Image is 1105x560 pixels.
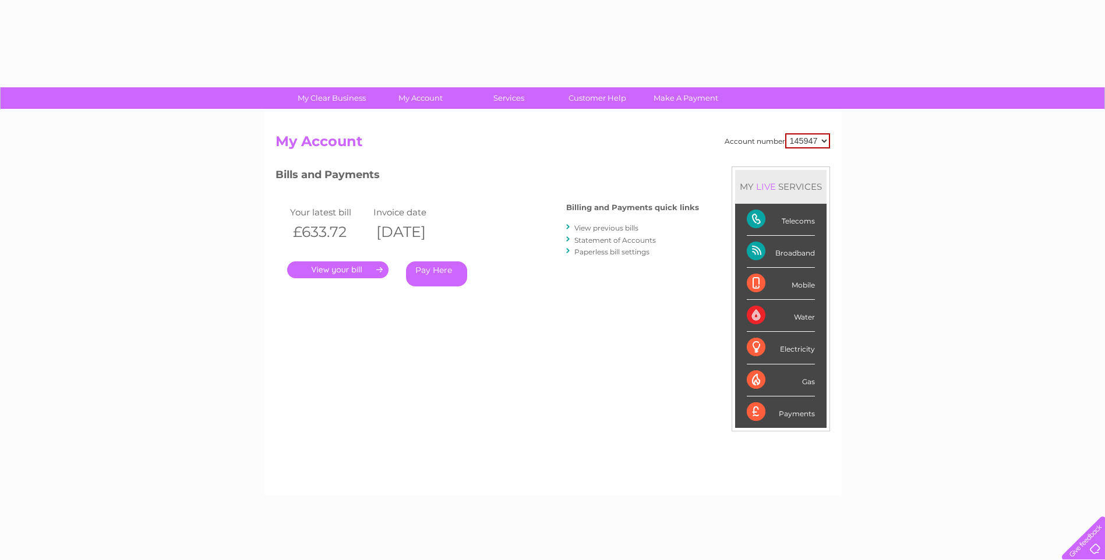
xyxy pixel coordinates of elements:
h3: Bills and Payments [276,166,699,187]
div: Telecoms [747,204,815,236]
div: Electricity [747,332,815,364]
a: . [287,261,389,278]
a: Statement of Accounts [574,236,656,244]
a: Customer Help [549,87,645,109]
a: Paperless bill settings [574,247,649,256]
a: Pay Here [406,261,467,286]
h2: My Account [276,133,830,155]
th: [DATE] [370,220,454,244]
a: Services [461,87,557,109]
td: Invoice date [370,204,454,220]
td: Your latest bill [287,204,371,220]
div: Water [747,300,815,332]
a: My Clear Business [284,87,380,109]
th: £633.72 [287,220,371,244]
div: Account number [725,133,830,148]
a: My Account [372,87,468,109]
div: Mobile [747,268,815,300]
div: Gas [747,364,815,396]
div: LIVE [754,181,778,192]
a: View previous bills [574,224,638,232]
h4: Billing and Payments quick links [566,203,699,212]
a: Make A Payment [638,87,734,109]
div: MY SERVICES [735,170,827,203]
div: Payments [747,396,815,428]
div: Broadband [747,236,815,268]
